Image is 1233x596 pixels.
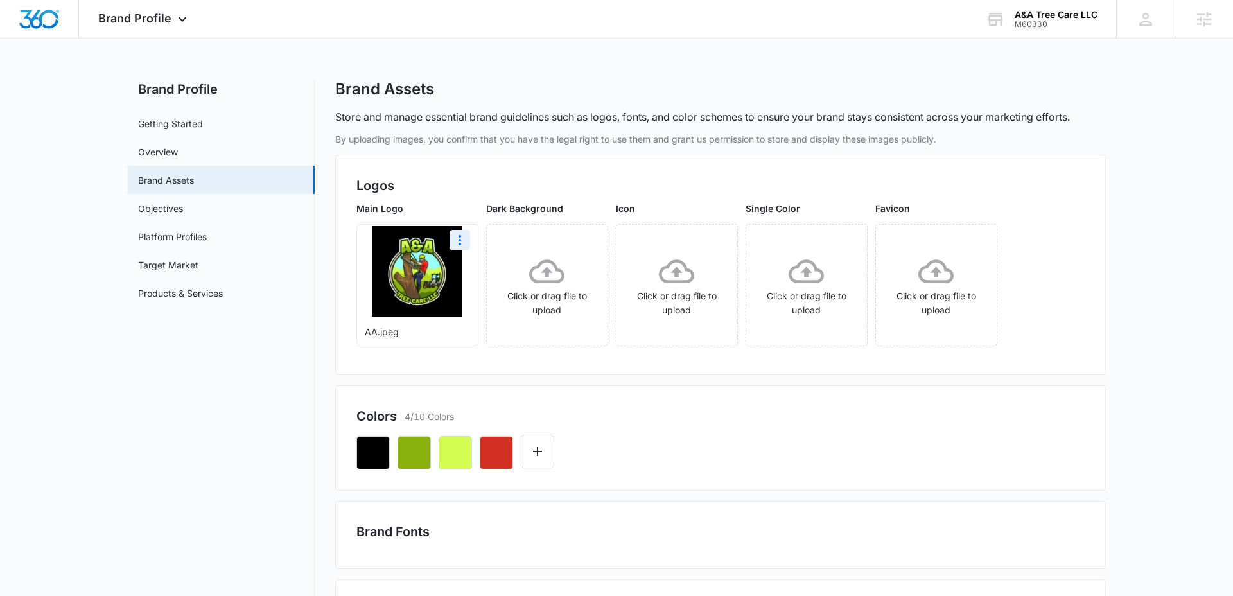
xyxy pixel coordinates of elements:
a: Overview [138,145,178,159]
p: AA.jpeg [365,325,470,338]
button: Edit Color [521,435,554,468]
a: Getting Started [138,117,203,130]
a: Brand Assets [138,173,194,187]
p: Single Color [746,202,868,215]
h1: Brand Assets [335,80,434,99]
h2: Brand Profile [128,80,315,99]
img: User uploaded logo [372,226,462,317]
div: account id [1015,20,1097,29]
div: Click or drag file to upload [876,254,997,317]
p: Dark Background [486,202,608,215]
button: Remove [356,436,390,469]
p: Main Logo [356,202,478,215]
button: Remove [480,436,513,469]
span: Brand Profile [98,12,171,25]
h2: Logos [356,176,1085,195]
div: Click or drag file to upload [616,254,737,317]
button: Remove [398,436,431,469]
p: Favicon [875,202,997,215]
a: Objectives [138,202,183,215]
p: Icon [616,202,738,215]
div: Click or drag file to upload [746,254,867,317]
h2: Colors [356,407,397,426]
span: Click or drag file to upload [876,225,997,346]
a: Products & Services [138,286,223,300]
span: Click or drag file to upload [616,225,737,346]
span: Click or drag file to upload [746,225,867,346]
button: Remove [439,436,472,469]
span: Click or drag file to upload [487,225,608,346]
div: Click or drag file to upload [487,254,608,317]
p: By uploading images, you confirm that you have the legal right to use them and grant us permissio... [335,132,1106,146]
a: Target Market [138,258,198,272]
h2: Brand Fonts [356,522,1085,541]
p: Store and manage essential brand guidelines such as logos, fonts, and color schemes to ensure you... [335,109,1070,125]
div: account name [1015,10,1097,20]
p: 4/10 Colors [405,410,454,423]
button: More [450,230,470,250]
a: Platform Profiles [138,230,207,243]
